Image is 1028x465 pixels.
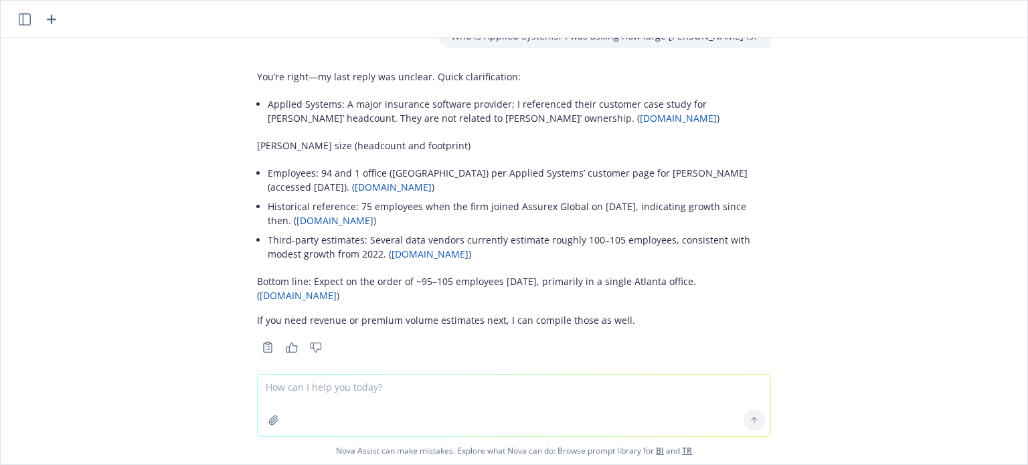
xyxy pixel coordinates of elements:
[268,163,771,197] li: Employees: 94 and 1 office ([GEOGRAPHIC_DATA]) per Applied Systems’ customer page for [PERSON_NAM...
[260,289,337,302] a: [DOMAIN_NAME]
[682,445,692,456] a: TR
[656,445,664,456] a: BI
[305,338,327,357] button: Thumbs down
[268,230,771,264] li: Third‑party estimates: Several data vendors currently estimate roughly 100–105 employees, consist...
[257,138,771,153] p: [PERSON_NAME] size (headcount and footprint)
[268,94,771,128] li: Applied Systems: A major insurance software provider; I referenced their customer case study for ...
[6,437,1022,464] span: Nova Assist can make mistakes. Explore what Nova can do: Browse prompt library for and
[296,214,373,227] a: [DOMAIN_NAME]
[268,197,771,230] li: Historical reference: 75 employees when the firm joined Assurex Global on [DATE], indicating grow...
[392,248,468,260] a: [DOMAIN_NAME]
[355,181,432,193] a: [DOMAIN_NAME]
[257,70,771,84] p: You’re right—my last reply was unclear. Quick clarification:
[257,274,771,302] p: Bottom line: Expect on the order of ~95–105 employees [DATE], primarily in a single Atlanta offic...
[257,313,771,327] p: If you need revenue or premium volume estimates next, I can compile those as well.
[262,341,274,353] svg: Copy to clipboard
[640,112,717,124] a: [DOMAIN_NAME]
